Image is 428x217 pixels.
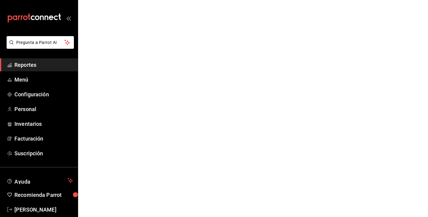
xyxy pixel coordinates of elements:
span: Recomienda Parrot [14,191,73,199]
span: Menú [14,76,73,84]
button: Pregunta a Parrot AI [7,36,74,49]
span: Configuración [14,90,73,98]
span: Personal [14,105,73,113]
span: [PERSON_NAME] [14,206,73,214]
button: open_drawer_menu [66,16,71,20]
span: Ayuda [14,177,65,184]
a: Pregunta a Parrot AI [4,44,74,50]
span: Inventarios [14,120,73,128]
span: Suscripción [14,149,73,157]
span: Facturación [14,135,73,143]
span: Pregunta a Parrot AI [16,39,65,46]
span: Reportes [14,61,73,69]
